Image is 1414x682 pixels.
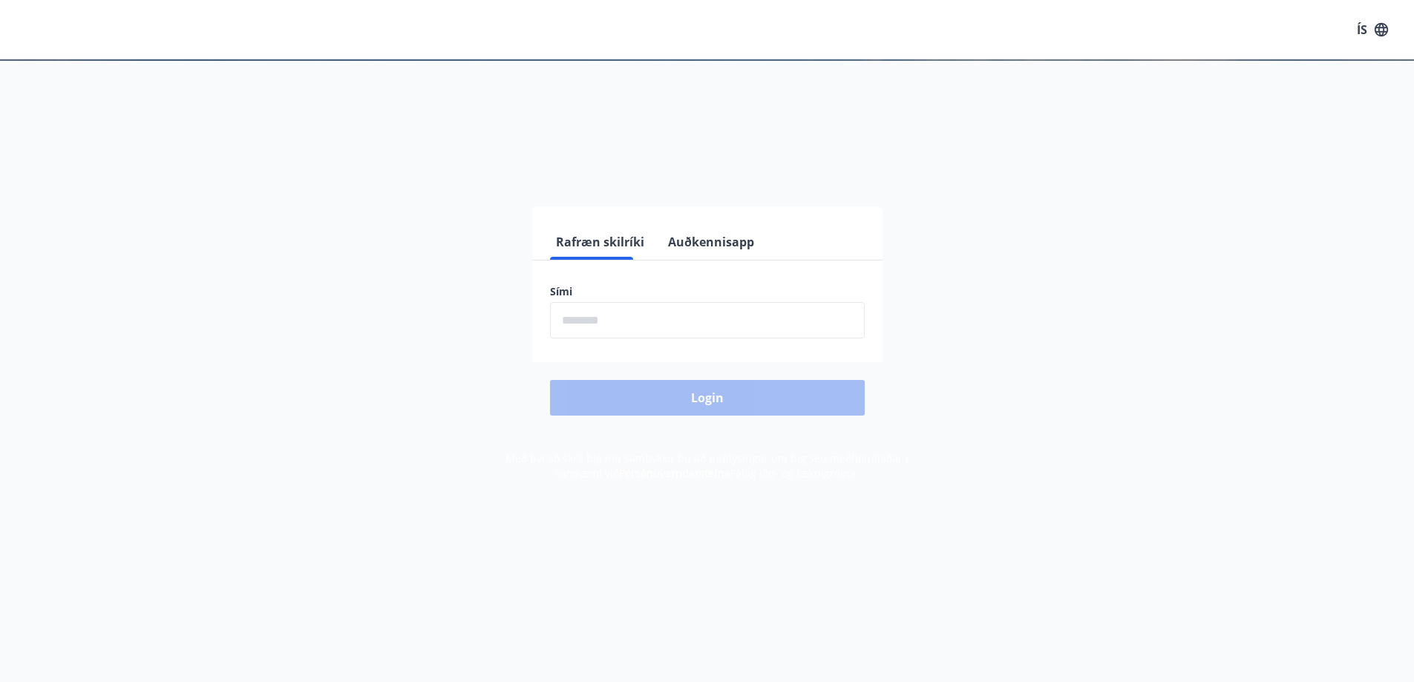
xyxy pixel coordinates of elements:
[550,224,650,260] button: Rafræn skilríki
[505,451,909,480] span: Með því að skrá þig inn samþykkir þú að upplýsingar um þig séu meðhöndlaðar í samræmi við Félag i...
[550,284,865,299] label: Sími
[191,89,1224,145] h1: Félagavefur, Félag iðn- og tæknigreina
[474,158,940,176] span: Vinsamlegast skráðu þig inn með rafrænum skilríkjum eða Auðkennisappi.
[619,466,730,480] a: Persónuverndarstefna
[1349,16,1396,43] button: ÍS
[662,224,760,260] button: Auðkennisapp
